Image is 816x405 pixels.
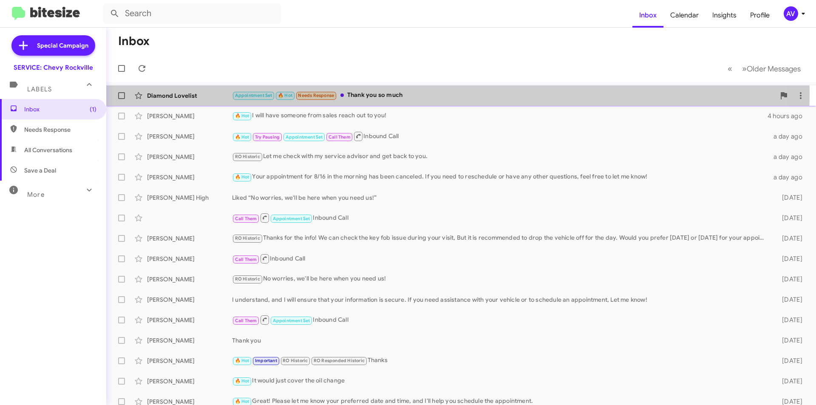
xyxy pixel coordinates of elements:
[235,216,257,221] span: Call Them
[737,60,806,77] button: Next
[283,358,308,363] span: RO Historic
[663,3,705,28] a: Calendar
[232,131,768,142] div: Inbound Call
[232,233,768,243] div: Thanks for the info! We can check the key fob issue during your visit, But it is recommended to d...
[11,35,95,56] a: Special Campaign
[147,295,232,304] div: [PERSON_NAME]
[24,166,56,175] span: Save a Deal
[232,111,768,121] div: I will have someone from sales reach out to you!
[147,316,232,324] div: [PERSON_NAME]
[742,63,747,74] span: »
[232,172,768,182] div: Your appointment for 8/16 in the morning has been canceled. If you need to reschedule or have any...
[632,3,663,28] a: Inbox
[278,93,292,98] span: 🔥 Hot
[768,214,809,222] div: [DATE]
[37,41,88,50] span: Special Campaign
[27,85,52,93] span: Labels
[232,152,768,161] div: Let me check with my service advisor and get back to you.
[728,63,732,74] span: «
[232,91,775,100] div: Thank you so much
[768,153,809,161] div: a day ago
[147,255,232,263] div: [PERSON_NAME]
[286,134,323,140] span: Appointment Set
[232,212,768,223] div: Inbound Call
[235,235,260,241] span: RO Historic
[235,134,249,140] span: 🔥 Hot
[255,358,277,363] span: Important
[768,193,809,202] div: [DATE]
[147,377,232,385] div: [PERSON_NAME]
[768,316,809,324] div: [DATE]
[232,376,768,386] div: It would just cover the oil change
[255,134,280,140] span: Try Pausing
[235,93,272,98] span: Appointment Set
[768,295,809,304] div: [DATE]
[298,93,334,98] span: Needs Response
[232,314,768,325] div: Inbound Call
[235,113,249,119] span: 🔥 Hot
[27,191,45,198] span: More
[232,274,768,284] div: No worries, we'll be here when you need us!
[768,336,809,345] div: [DATE]
[723,60,806,77] nav: Page navigation example
[235,399,249,404] span: 🔥 Hot
[784,6,798,21] div: AV
[103,3,281,24] input: Search
[768,275,809,283] div: [DATE]
[747,64,801,74] span: Older Messages
[24,105,96,113] span: Inbox
[147,275,232,283] div: [PERSON_NAME]
[24,125,96,134] span: Needs Response
[768,173,809,181] div: a day ago
[768,255,809,263] div: [DATE]
[768,357,809,365] div: [DATE]
[90,105,96,113] span: (1)
[147,132,232,141] div: [PERSON_NAME]
[232,356,768,365] div: Thanks
[232,253,768,264] div: Inbound Call
[768,234,809,243] div: [DATE]
[14,63,93,72] div: SERVICE: Chevy Rockville
[235,276,260,282] span: RO Historic
[743,3,776,28] a: Profile
[705,3,743,28] a: Insights
[273,318,310,323] span: Appointment Set
[235,358,249,363] span: 🔥 Hot
[147,112,232,120] div: [PERSON_NAME]
[147,193,232,202] div: [PERSON_NAME] High
[776,6,807,21] button: AV
[768,377,809,385] div: [DATE]
[273,216,310,221] span: Appointment Set
[314,358,365,363] span: RO Responded Historic
[118,34,150,48] h1: Inbox
[235,257,257,262] span: Call Them
[768,132,809,141] div: a day ago
[147,336,232,345] div: [PERSON_NAME]
[147,153,232,161] div: [PERSON_NAME]
[235,318,257,323] span: Call Them
[768,112,809,120] div: 4 hours ago
[147,91,232,100] div: Diamond Lovelist
[147,357,232,365] div: [PERSON_NAME]
[232,336,768,345] div: Thank you
[722,60,737,77] button: Previous
[147,234,232,243] div: [PERSON_NAME]
[235,154,260,159] span: RO Historic
[232,193,768,202] div: Liked “No worries, we'll be here when you need us!”
[235,174,249,180] span: 🔥 Hot
[232,295,768,304] div: I understand, and I will ensure that your information is secure. If you need assistance with your...
[24,146,72,154] span: All Conversations
[329,134,351,140] span: Call Them
[147,173,232,181] div: [PERSON_NAME]
[235,378,249,384] span: 🔥 Hot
